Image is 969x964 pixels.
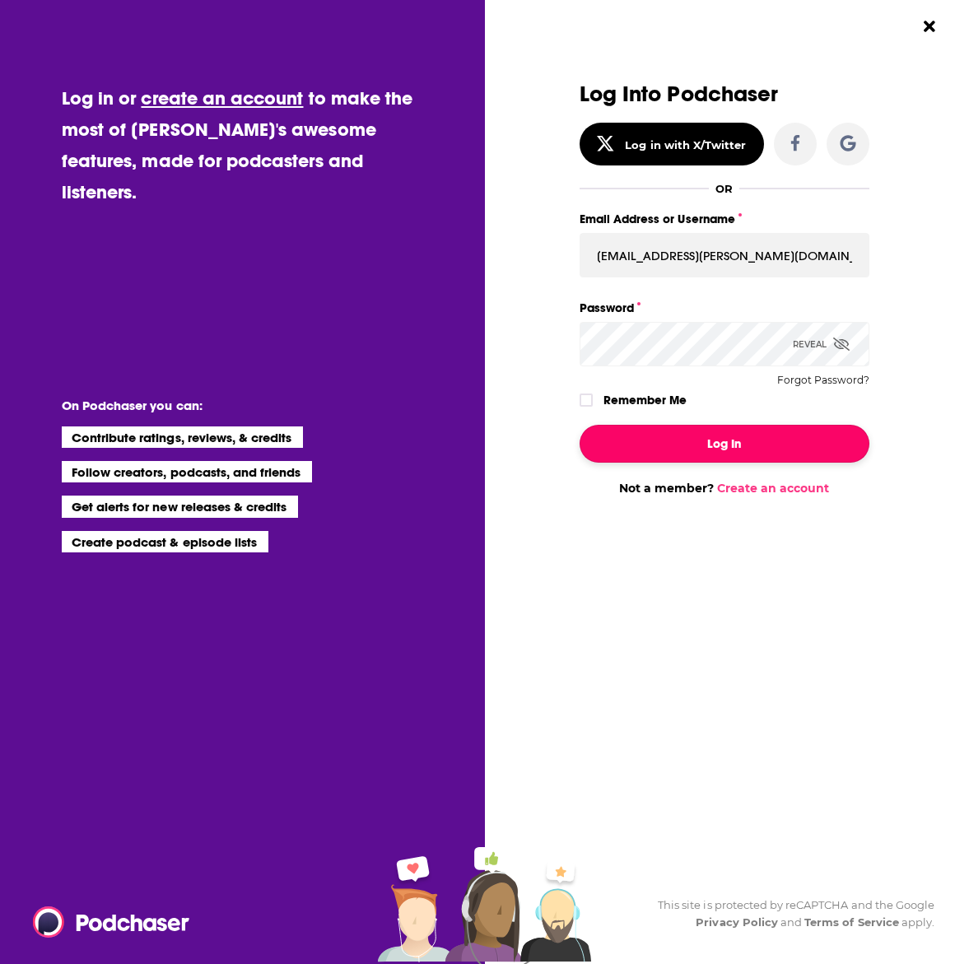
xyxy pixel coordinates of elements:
[804,915,899,929] a: Terms of Service
[62,531,268,552] li: Create podcast & episode lists
[625,138,746,151] div: Log in with X/Twitter
[62,426,304,448] li: Contribute ratings, reviews, & credits
[62,398,391,413] li: On Podchaser you can:
[793,322,850,366] div: Reveal
[696,915,778,929] a: Privacy Policy
[62,461,313,482] li: Follow creators, podcasts, and friends
[580,123,764,165] button: Log in with X/Twitter
[580,233,869,277] input: Email Address or Username
[914,11,945,42] button: Close Button
[33,906,178,938] a: Podchaser - Follow, Share and Rate Podcasts
[580,297,869,319] label: Password
[715,182,733,195] div: OR
[603,389,687,411] label: Remember Me
[580,481,869,496] div: Not a member?
[580,82,869,106] h3: Log Into Podchaser
[33,906,191,938] img: Podchaser - Follow, Share and Rate Podcasts
[62,496,298,517] li: Get alerts for new releases & credits
[580,425,869,463] button: Log In
[645,896,934,931] div: This site is protected by reCAPTCHA and the Google and apply.
[141,86,303,109] a: create an account
[717,481,829,496] a: Create an account
[580,208,869,230] label: Email Address or Username
[777,375,869,386] button: Forgot Password?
